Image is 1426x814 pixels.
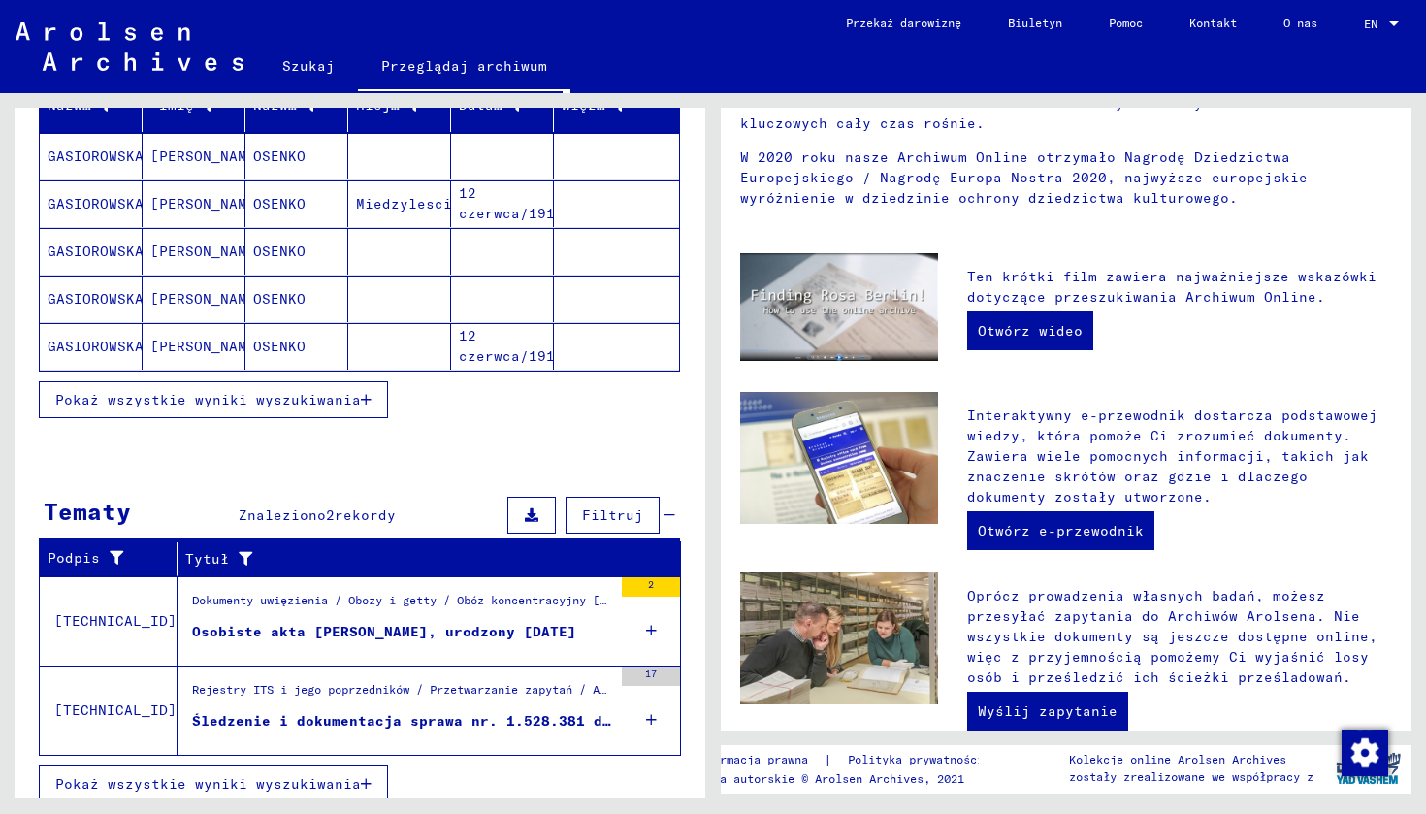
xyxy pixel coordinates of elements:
mat-cell: OSENKO [245,323,348,370]
div: Tytuł [185,549,632,570]
mat-cell: GASIOROWSKA [40,323,143,370]
mat-cell: [PERSON_NAME] [143,228,245,275]
img: eguide.jpg [740,392,938,524]
div: | [693,750,1007,770]
span: rekordy [335,506,396,524]
button: Pokaż wszystkie wyniki wyszukiwania [39,765,388,802]
mat-cell: 12 czerwca/1918 [451,180,554,227]
mat-cell: 12 czerwca/1918 [451,323,554,370]
div: Tematy [44,494,131,529]
mat-cell: OSENKO [245,133,348,179]
td: [TECHNICAL_ID] [40,666,178,755]
div: Osobiste akta [PERSON_NAME], urodzony [DATE] [192,622,576,642]
td: [TECHNICAL_ID] [40,576,178,666]
div: 2 [622,577,680,597]
img: yv_logo.png [1332,744,1405,793]
a: Polityka prywatności [832,750,1007,770]
p: Oprócz prowadzenia własnych badań, możesz przesyłać zapytania do Archiwów Arolsena. Nie wszystkie... [967,586,1392,688]
div: Rejestry ITS i jego poprzedników / Przetwarzanie zapytań / Akta spraw ITS od 1947 r. / Repozytori... [192,681,612,708]
a: Informacja prawna [693,750,824,770]
div: Podpis [48,543,177,574]
mat-cell: [PERSON_NAME] [143,276,245,322]
span: Pokaż wszystkie wyniki wyszukiwania [55,391,361,408]
span: Znaleziono [239,506,326,524]
p: Interaktywny e-przewodnik dostarcza podstawowej wiedzy, która pomoże Ci zrozumieć dokumenty. Zawi... [967,406,1392,507]
p: Ten krótki film zawiera najważniejsze wskazówki dotyczące przeszukiwania Archiwum Online. [967,267,1392,308]
a: Przeglądaj archiwum [358,43,570,93]
span: Filtruj [582,506,643,524]
div: Śledzenie i dokumentacja sprawa nr. 1.528.381 dla [PERSON_NAME] urodzony [DATE] [192,711,612,732]
div: Podpis [48,548,152,569]
mat-cell: Miedzylesci [348,180,451,227]
p: zostały zrealizowane we współpracy z [1069,768,1313,786]
mat-cell: [PERSON_NAME] [143,180,245,227]
img: inquiries.jpg [740,572,938,704]
div: 17 [622,667,680,686]
mat-cell: OSENKO [245,276,348,322]
div: Dokumenty uwięzienia / Obozy i getty / Obóz koncentracyjny [GEOGRAPHIC_DATA] / Dokumenty indywidu... [192,592,612,619]
mat-cell: [PERSON_NAME] [143,323,245,370]
mat-cell: GASIOROWSKA [40,276,143,322]
mat-cell: OSENKO [245,180,348,227]
p: W 2020 roku nasze Archiwum Online otrzymało Nagrodę Dziedzictwa Europejskiego / Nagrodę Europa No... [740,147,1392,209]
img: Arolsen_neg.svg [16,22,243,71]
mat-cell: [PERSON_NAME] [143,133,245,179]
div: Tytuł [185,543,657,574]
mat-cell: GASIOROWSKA [40,180,143,227]
span: Pokaż wszystkie wyniki wyszukiwania [55,775,361,793]
a: Otwórz e-przewodnik [967,511,1154,550]
mat-cell: GASIOROWSKA [40,133,143,179]
p: Prawa autorskie © Arolsen Archives, 2021 [693,770,1007,788]
mat-cell: GASIOROWSKA [40,228,143,275]
mat-cell: OSENKO [245,228,348,275]
img: Zmień zgodę [1342,730,1388,776]
span: EN [1364,17,1385,31]
img: video.jpg [740,253,938,361]
p: Kolekcje online Arolsen Archives [1069,751,1313,768]
span: 2 [326,506,335,524]
a: Otwórz wideo [967,311,1093,350]
a: Wyślij zapytanie [967,692,1128,731]
button: Pokaż wszystkie wyniki wyszukiwania [39,381,388,418]
a: Szukaj [259,43,358,89]
button: Filtruj [566,497,660,534]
